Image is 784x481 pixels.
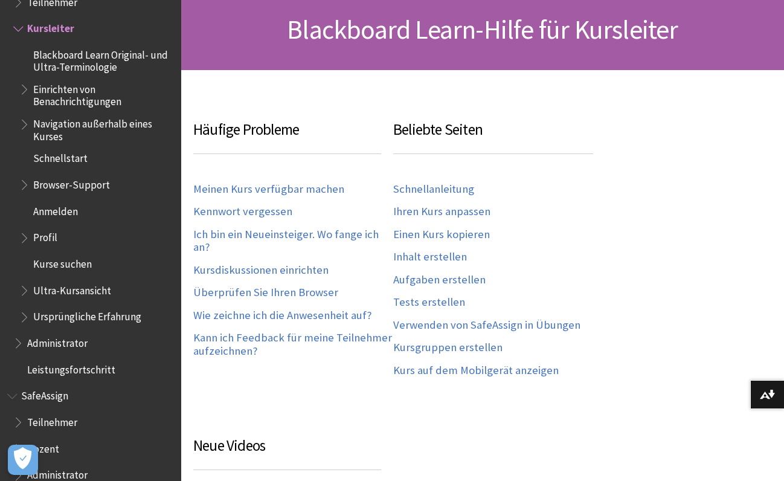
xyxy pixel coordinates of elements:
h3: Häufige Probleme [193,118,381,154]
span: Anmelden [33,201,78,218]
a: Wie zeichne ich die Anwesenheit auf? [193,309,371,323]
a: Kursdiskussionen einrichten [193,263,329,277]
a: Einen Kurs kopieren [393,228,490,242]
span: Browser-Support [33,175,110,191]
a: Ihren Kurs anpassen [393,205,490,219]
h3: Beliebte Seiten [393,118,593,154]
a: Ich bin ein Neueinsteiger. Wo fange ich an? [193,228,393,254]
a: Aufgaben erstellen [393,273,486,287]
a: Verwenden von SafeAssign in Übungen [393,318,580,332]
span: Kurse suchen [33,254,92,270]
a: Kennwort vergessen [193,205,292,219]
span: Schnellstart [33,149,88,165]
span: Leistungsfortschritt [27,360,115,376]
span: Navigation außerhalb eines Kurses [33,114,173,143]
span: Teilnehmer [27,412,77,428]
a: Überprüfen Sie Ihren Browser [193,286,338,300]
a: Kursgruppen erstellen [393,341,503,355]
span: Kursleiter [27,19,74,35]
span: Blackboard Learn-Hilfe für Kursleiter [287,13,678,46]
span: Ultra-Kursansicht [33,280,111,297]
a: Meinen Kurs verfügbar machen [193,182,344,196]
a: Schnellanleitung [393,182,474,196]
button: Präferenzen öffnen [8,445,38,475]
a: Kurs auf dem Mobilgerät anzeigen [393,364,559,378]
span: Administrator [27,333,88,349]
span: Einrichten von Benachrichtigungen [33,79,173,108]
h3: Neue Videos [193,434,381,470]
span: Blackboard Learn Original- und Ultra-Terminologie [33,45,173,73]
a: Kann ich Feedback für meine Teilnehmer aufzeichnen? [193,331,393,358]
span: SafeAssign [21,386,68,402]
a: Inhalt erstellen [393,250,467,264]
span: Profil [33,228,57,244]
span: Ursprüngliche Erfahrung [33,307,141,323]
a: Tests erstellen [393,295,465,309]
span: Dozent [27,439,59,455]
